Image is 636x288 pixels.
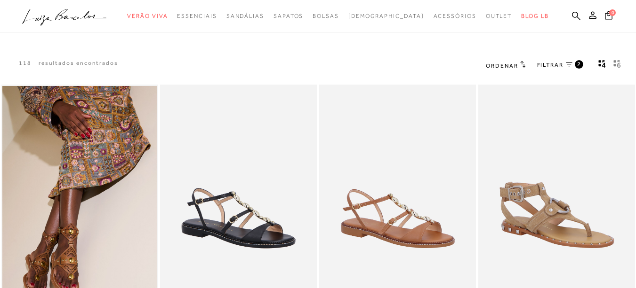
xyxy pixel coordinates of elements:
[127,13,168,19] span: Verão Viva
[434,8,476,25] a: noSubCategoriesText
[521,8,548,25] a: BLOG LB
[226,13,264,19] span: Sandálias
[434,13,476,19] span: Acessórios
[577,60,581,68] span: 2
[611,59,624,71] button: gridText6Desc
[521,13,548,19] span: BLOG LB
[274,13,303,19] span: Sapatos
[226,8,264,25] a: noSubCategoriesText
[348,8,424,25] a: noSubCategoriesText
[39,59,118,67] p: resultados encontrados
[486,62,518,69] span: Ordenar
[348,13,424,19] span: [DEMOGRAPHIC_DATA]
[609,9,616,16] span: 0
[486,13,512,19] span: Outlet
[177,8,217,25] a: noSubCategoriesText
[274,8,303,25] a: noSubCategoriesText
[127,8,168,25] a: noSubCategoriesText
[486,8,512,25] a: noSubCategoriesText
[177,13,217,19] span: Essenciais
[596,59,609,71] button: Mostrar 4 produtos por linha
[313,13,339,19] span: Bolsas
[19,59,32,67] p: 118
[537,61,564,69] span: FILTRAR
[602,10,615,23] button: 0
[313,8,339,25] a: noSubCategoriesText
